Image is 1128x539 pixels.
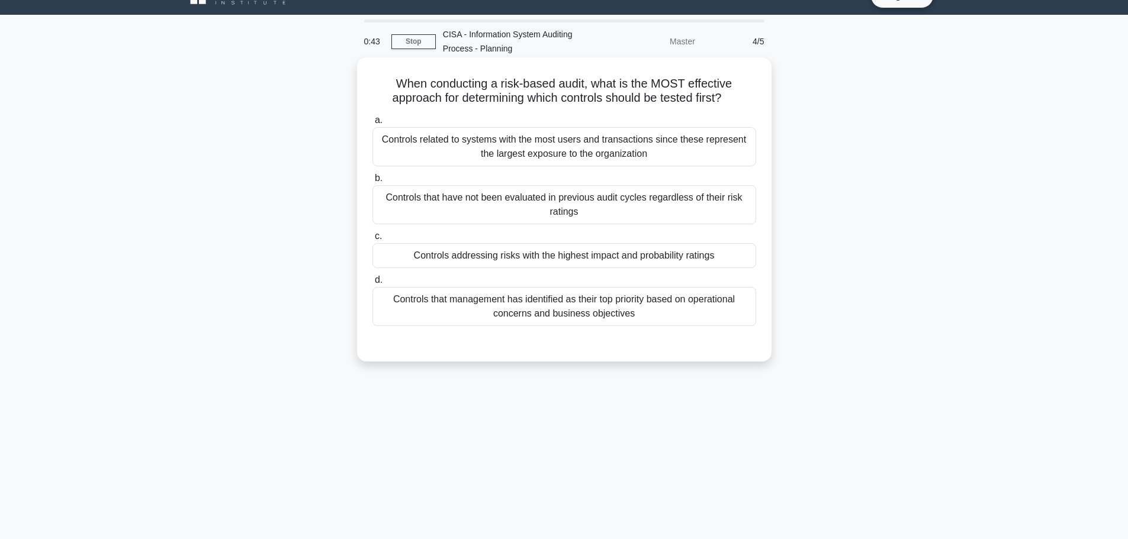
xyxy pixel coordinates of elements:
[372,243,756,268] div: Controls addressing risks with the highest impact and probability ratings
[372,185,756,224] div: Controls that have not been evaluated in previous audit cycles regardless of their risk ratings
[375,231,382,241] span: c.
[436,22,599,60] div: CISA - Information System Auditing Process - Planning
[375,173,383,183] span: b.
[372,127,756,166] div: Controls related to systems with the most users and transactions since these represent the larges...
[357,30,391,53] div: 0:43
[599,30,702,53] div: Master
[702,30,772,53] div: 4/5
[391,34,436,49] a: Stop
[375,275,383,285] span: d.
[371,76,757,106] h5: When conducting a risk-based audit, what is the MOST effective approach for determining which con...
[372,287,756,326] div: Controls that management has identified as their top priority based on operational concerns and b...
[375,115,383,125] span: a.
